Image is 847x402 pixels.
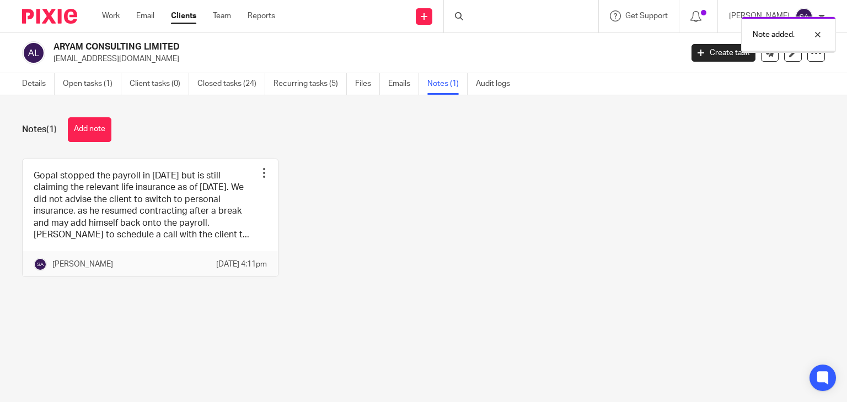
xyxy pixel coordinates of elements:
[355,73,380,95] a: Files
[22,9,77,24] img: Pixie
[130,73,189,95] a: Client tasks (0)
[216,259,267,270] p: [DATE] 4:11pm
[46,125,57,134] span: (1)
[274,73,347,95] a: Recurring tasks (5)
[476,73,518,95] a: Audit logs
[63,73,121,95] a: Open tasks (1)
[213,10,231,21] a: Team
[68,117,111,142] button: Add note
[22,124,57,135] h1: Notes
[197,73,265,95] a: Closed tasks (24)
[22,41,45,64] img: svg%3E
[388,73,419,95] a: Emails
[171,10,196,21] a: Clients
[753,29,795,40] p: Note added.
[691,44,755,62] a: Create task
[102,10,120,21] a: Work
[795,8,813,25] img: svg%3E
[53,53,675,64] p: [EMAIL_ADDRESS][DOMAIN_NAME]
[136,10,154,21] a: Email
[22,73,55,95] a: Details
[248,10,275,21] a: Reports
[53,41,551,53] h2: ARYAM CONSULTING LIMITED
[52,259,113,270] p: [PERSON_NAME]
[34,258,47,271] img: svg%3E
[427,73,468,95] a: Notes (1)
